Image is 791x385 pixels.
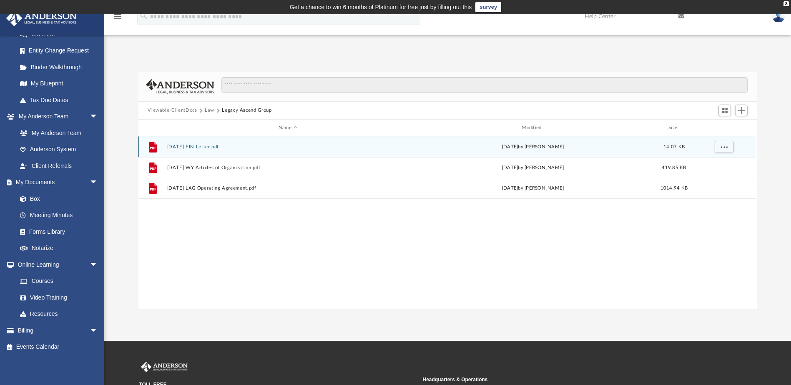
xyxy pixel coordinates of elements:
button: [DATE] LAG Operating Agreement.pdf [167,186,409,191]
div: id [695,124,753,132]
a: Tax Due Dates [12,92,110,108]
a: Forms Library [12,223,102,240]
img: Anderson Advisors Platinum Portal [4,10,79,26]
button: Viewable-ClientDocs [148,107,197,114]
div: Modified [412,124,654,132]
a: Box [12,190,102,207]
span: 419.85 KB [662,165,686,170]
span: arrow_drop_down [90,108,106,125]
div: [DATE] by [PERSON_NAME] [412,143,654,151]
i: search [139,11,148,20]
div: close [783,1,789,6]
a: Events Calendar [6,339,110,355]
span: 1014.94 KB [660,186,688,191]
a: Billingarrow_drop_down [6,322,110,339]
button: Add [735,105,748,116]
button: Switch to Grid View [718,105,731,116]
button: Law [205,107,214,114]
small: Headquarters & Operations [423,376,701,383]
span: arrow_drop_down [90,322,106,339]
button: Legacy Ascend Group [222,107,271,114]
a: Meeting Minutes [12,207,106,224]
input: Search files and folders [221,77,748,93]
img: Anderson Advisors Platinum Portal [139,362,189,372]
span: arrow_drop_down [90,256,106,273]
span: 14.07 KB [663,145,685,149]
i: menu [113,12,123,22]
div: [DATE] by [PERSON_NAME] [412,185,654,192]
span: arrow_drop_down [90,174,106,191]
a: Resources [12,306,106,322]
a: My Anderson Team [12,125,102,141]
a: My Blueprint [12,75,106,92]
a: Binder Walkthrough [12,59,110,75]
a: survey [475,2,501,12]
a: Entity Change Request [12,42,110,59]
button: [DATE] WY Articles of Organization.pdf [167,165,409,170]
a: My Documentsarrow_drop_down [6,174,106,191]
a: My Anderson Teamarrow_drop_down [6,108,106,125]
a: Notarize [12,240,106,257]
div: [DATE] by [PERSON_NAME] [412,164,654,172]
a: Courses [12,273,106,290]
div: Size [658,124,691,132]
a: Anderson System [12,141,106,158]
a: menu [113,16,123,22]
div: id [142,124,163,132]
button: [DATE] EIN Letter.pdf [167,144,409,150]
div: grid [138,136,756,309]
div: Name [167,124,409,132]
img: User Pic [772,10,785,22]
a: Client Referrals [12,157,106,174]
a: Online Learningarrow_drop_down [6,256,106,273]
a: Video Training [12,289,102,306]
button: More options [715,141,734,153]
div: Get a chance to win 6 months of Platinum for free just by filling out this [290,2,472,12]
